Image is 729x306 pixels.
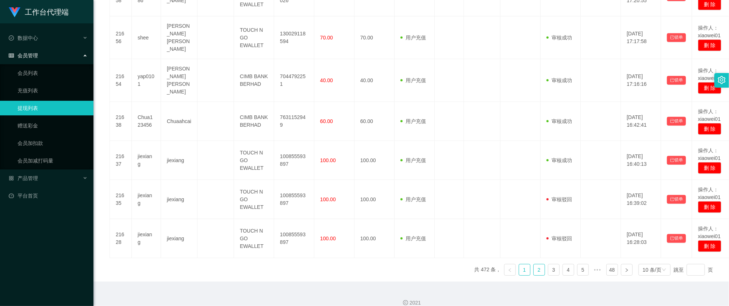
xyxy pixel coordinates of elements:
[400,196,426,202] span: 用户充值
[698,187,721,200] span: 操作人：xiaowei01
[161,180,197,219] td: jiexiang
[354,180,395,219] td: 100.00
[274,59,314,102] td: 7044792251
[132,180,161,219] td: jiexiang
[621,16,661,59] td: [DATE] 17:17:58
[475,264,501,276] li: 共 472 条，
[403,300,408,305] i: 图标: copyright
[234,59,274,102] td: CIMB BANK BERHAD
[18,66,88,80] a: 会员列表
[698,148,721,161] span: 操作人：xiaowei01
[667,33,686,42] button: 已锁单
[698,162,721,174] button: 删 除
[621,141,661,180] td: [DATE] 16:40:13
[132,102,161,141] td: Chua123456
[274,219,314,258] td: 100855593897
[132,16,161,59] td: shee
[234,219,274,258] td: TOUCH N GO EWALLET
[161,141,197,180] td: jiexiang
[161,219,197,258] td: jiexiang
[320,35,333,41] span: 70.00
[508,268,512,272] i: 图标: left
[698,39,721,51] button: 删 除
[698,82,721,94] button: 删 除
[546,236,572,241] span: 审核驳回
[504,264,516,276] li: 上一页
[621,180,661,219] td: [DATE] 16:39:02
[320,157,336,163] span: 100.00
[400,236,426,241] span: 用户充值
[674,264,713,276] div: 跳至 页
[18,118,88,133] a: 赠送彩金
[18,101,88,115] a: 提现列表
[546,157,572,163] span: 审核成功
[9,188,88,203] a: 图标: dashboard平台首页
[9,7,20,18] img: logo.9652507e.png
[132,219,161,258] td: jiexiang
[667,195,686,204] button: 已锁单
[400,35,426,41] span: 用户充值
[161,102,197,141] td: Chuaahcai
[110,102,132,141] td: 21638
[698,108,721,122] span: 操作人：xiaowei01
[621,102,661,141] td: [DATE] 16:42:41
[110,141,132,180] td: 21637
[667,234,686,243] button: 已锁单
[354,59,395,102] td: 40.00
[9,35,38,41] span: 数据中心
[110,16,132,59] td: 21656
[9,53,38,58] span: 会员管理
[621,219,661,258] td: [DATE] 16:28:03
[625,268,629,272] i: 图标: right
[274,180,314,219] td: 100855593897
[274,102,314,141] td: 7631152949
[400,157,426,163] span: 用户充值
[698,226,721,239] span: 操作人：xiaowei01
[234,141,274,180] td: TOUCH N GO EWALLET
[25,0,69,24] h1: 工作台代理端
[607,264,618,275] a: 48
[234,102,274,141] td: CIMB BANK BERHAD
[621,264,633,276] li: 下一页
[320,236,336,241] span: 100.00
[606,264,618,276] li: 48
[132,59,161,102] td: yap0101
[9,175,38,181] span: 产品管理
[354,102,395,141] td: 60.00
[698,201,721,213] button: 删 除
[667,76,686,85] button: 已锁单
[548,264,559,275] a: 3
[519,264,530,275] a: 1
[698,25,721,38] span: 操作人：xiaowei01
[578,264,588,275] a: 5
[546,196,572,202] span: 审核驳回
[110,59,132,102] td: 21654
[546,35,572,41] span: 审核成功
[110,219,132,258] td: 21628
[563,264,574,276] li: 4
[110,180,132,219] td: 21635
[519,264,530,276] li: 1
[274,141,314,180] td: 100855593897
[667,156,686,165] button: 已锁单
[320,118,333,124] span: 60.00
[667,117,686,126] button: 已锁单
[533,264,545,276] li: 2
[234,16,274,59] td: TOUCH N GO EWALLET
[592,264,603,276] li: 向后 5 页
[9,176,14,181] i: 图标: appstore-o
[354,141,395,180] td: 100.00
[400,118,426,124] span: 用户充值
[698,123,721,135] button: 删 除
[274,16,314,59] td: 130029118594
[546,77,572,83] span: 审核成功
[161,59,197,102] td: [PERSON_NAME] [PERSON_NAME]
[662,268,666,273] i: 图标: down
[718,76,726,84] i: 图标: setting
[18,153,88,168] a: 会员加减打码量
[354,16,395,59] td: 70.00
[643,264,661,275] div: 10 条/页
[234,180,274,219] td: TOUCH N GO EWALLET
